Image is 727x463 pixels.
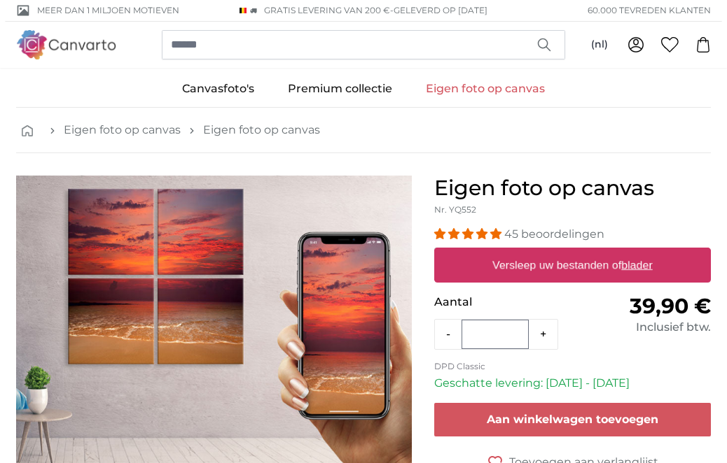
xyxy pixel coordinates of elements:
[434,204,476,215] span: Nr. YQ552
[588,4,711,17] span: 60.000 tevreden klanten
[434,227,504,241] span: 4.93 stars
[240,8,247,13] img: België
[580,32,619,57] button: (nl)
[434,294,572,311] p: Aantal
[435,320,462,348] button: -
[37,4,179,17] span: Meer dan 1 miljoen motieven
[390,5,487,15] span: -
[529,320,558,348] button: +
[203,122,320,138] a: Eigen foto op canvas
[621,259,652,271] u: blader
[64,122,181,138] a: Eigen foto op canvas
[573,319,711,336] div: Inclusief btw.
[264,5,390,15] span: GRATIS levering van 200 €
[16,30,117,59] img: Canvarto
[409,71,562,107] a: Eigen foto op canvas
[504,227,604,241] span: 45 beoordelingen
[630,293,711,319] span: 39,90 €
[434,403,711,436] button: Aan winkelwagen toevoegen
[434,176,711,201] h1: Eigen foto op canvas
[16,108,711,153] nav: breadcrumbs
[394,5,487,15] span: Geleverd op [DATE]
[271,71,409,107] a: Premium collectie
[487,251,658,279] label: Versleep uw bestanden of
[487,413,658,426] span: Aan winkelwagen toevoegen
[434,361,711,372] p: DPD Classic
[165,71,271,107] a: Canvasfoto's
[434,375,711,392] p: Geschatte levering: [DATE] - [DATE]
